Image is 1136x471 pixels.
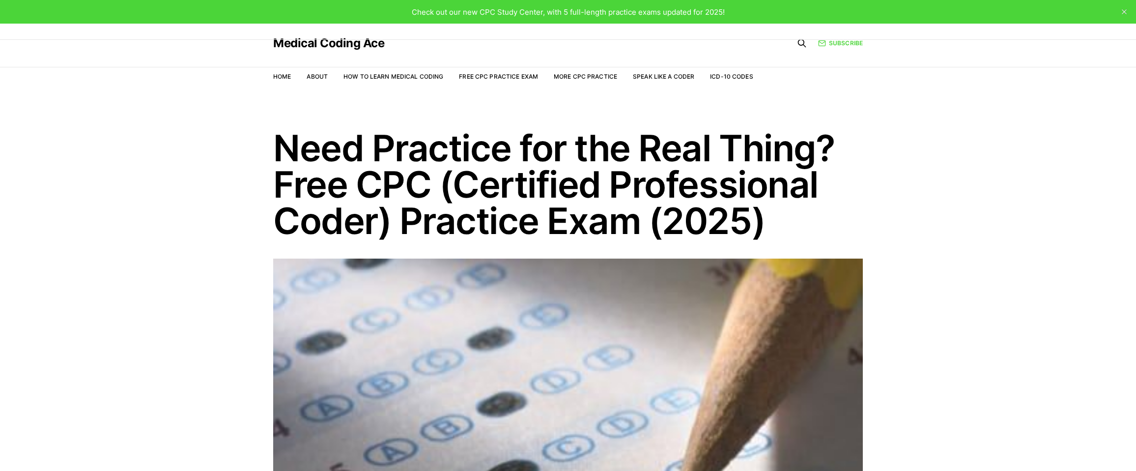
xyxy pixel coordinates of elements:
[1116,4,1132,20] button: close
[818,38,863,48] a: Subscribe
[633,73,694,80] a: Speak Like a Coder
[710,73,753,80] a: ICD-10 Codes
[273,37,384,49] a: Medical Coding Ace
[412,7,725,17] span: Check out our new CPC Study Center, with 5 full-length practice exams updated for 2025!
[459,73,538,80] a: Free CPC Practice Exam
[343,73,443,80] a: How to Learn Medical Coding
[307,73,328,80] a: About
[273,130,863,239] h1: Need Practice for the Real Thing? Free CPC (Certified Professional Coder) Practice Exam (2025)
[554,73,617,80] a: More CPC Practice
[273,73,291,80] a: Home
